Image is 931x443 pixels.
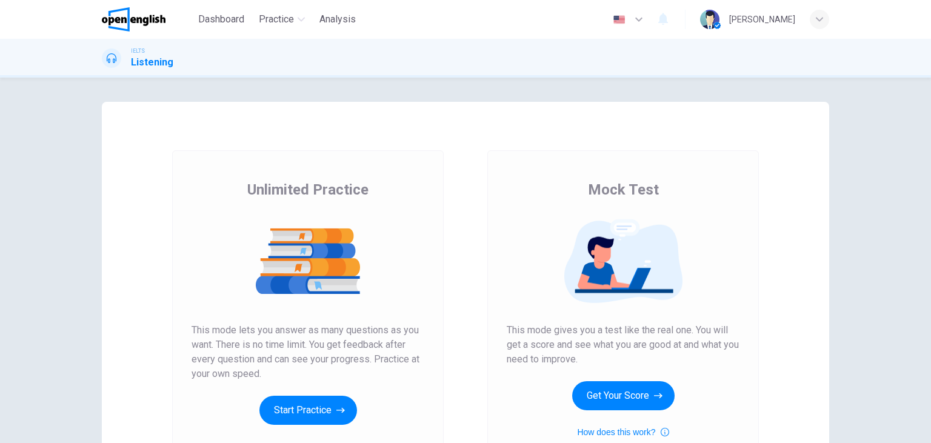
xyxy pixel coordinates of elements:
[577,425,669,439] button: How does this work?
[254,8,310,30] button: Practice
[131,47,145,55] span: IELTS
[192,323,424,381] span: This mode lets you answer as many questions as you want. There is no time limit. You get feedback...
[319,12,356,27] span: Analysis
[507,323,739,367] span: This mode gives you a test like the real one. You will get a score and see what you are good at a...
[612,15,627,24] img: en
[588,180,659,199] span: Mock Test
[729,12,795,27] div: [PERSON_NAME]
[572,381,675,410] button: Get Your Score
[259,12,294,27] span: Practice
[102,7,165,32] img: OpenEnglish logo
[259,396,357,425] button: Start Practice
[315,8,361,30] button: Analysis
[700,10,719,29] img: Profile picture
[247,180,369,199] span: Unlimited Practice
[102,7,193,32] a: OpenEnglish logo
[193,8,249,30] button: Dashboard
[198,12,244,27] span: Dashboard
[131,55,173,70] h1: Listening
